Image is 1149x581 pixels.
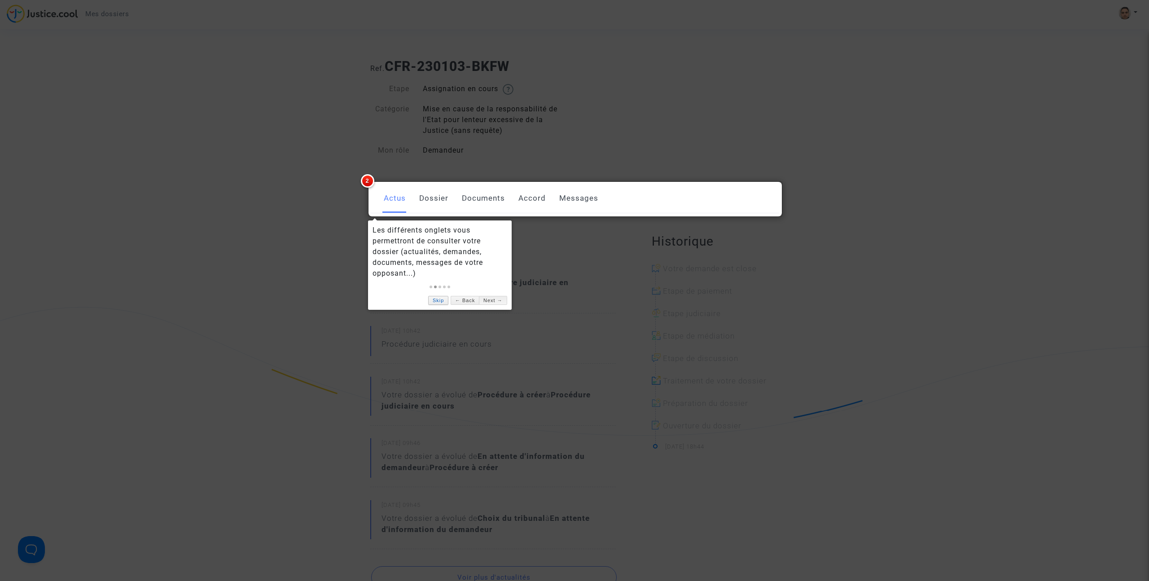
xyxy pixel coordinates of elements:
[479,296,507,305] a: Next →
[428,296,448,305] a: Skip
[361,174,374,188] span: 2
[451,296,479,305] a: ← Back
[419,184,448,213] a: Dossier
[373,225,507,279] div: Les différents onglets vous permettront de consulter votre dossier (actualités, demandes, documen...
[384,184,406,213] a: Actus
[559,184,598,213] a: Messages
[462,184,505,213] a: Documents
[518,184,546,213] a: Accord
